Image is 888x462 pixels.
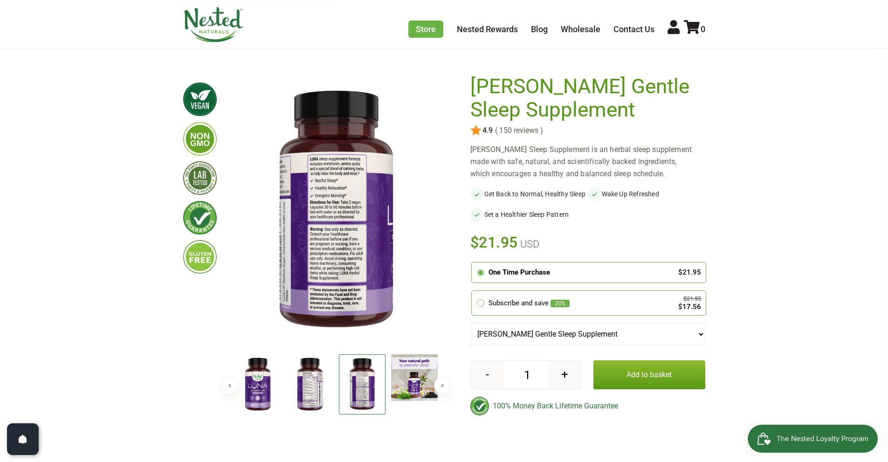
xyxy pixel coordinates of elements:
[470,125,482,136] img: star.svg
[183,7,244,42] img: Nested Naturals
[234,354,281,415] img: LUNA Gentle Sleep Supplement
[613,24,654,34] a: Contact Us
[518,238,539,250] span: USD
[470,397,489,415] img: badge-lifetimeguarantee-color.svg
[287,354,333,415] img: LUNA Gentle Sleep Supplement
[183,240,217,274] img: glutenfree
[232,75,441,346] img: LUNA Gentle Sleep Supplement
[470,144,705,180] div: [PERSON_NAME] Sleep Supplement is an herbal sleep supplement made with safe, natural, and scienti...
[7,423,39,455] button: Open
[434,377,451,394] button: Next
[748,425,879,453] iframe: Button to open loyalty program pop-up
[221,377,238,394] button: Previous
[588,187,705,200] li: Wake Up Refreshed
[684,24,705,34] a: 0
[339,354,385,414] img: LUNA Gentle Sleep Supplement
[482,126,493,135] span: 4.9
[391,354,438,401] img: LUNA Gentle Sleep Supplement
[457,24,518,34] a: Nested Rewards
[531,24,548,34] a: Blog
[470,187,588,200] li: Get Back to Normal, Healthy Sleep
[593,360,705,389] button: Add to basket
[561,24,600,34] a: Wholesale
[408,21,443,38] a: Store
[701,24,705,34] span: 0
[183,201,217,234] img: lifetimeguarantee
[471,361,504,389] button: -
[470,397,705,415] div: 100% Money Back Lifetime Guarantee
[548,361,581,389] button: +
[183,122,217,156] img: gmofree
[470,75,701,121] h1: [PERSON_NAME] Gentle Sleep Supplement
[470,232,518,253] span: $21.95
[183,83,217,116] img: vegan
[470,208,588,221] li: Set a Healthier Sleep Pattern
[183,161,217,195] img: thirdpartytested
[493,126,543,135] span: ( 150 reviews )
